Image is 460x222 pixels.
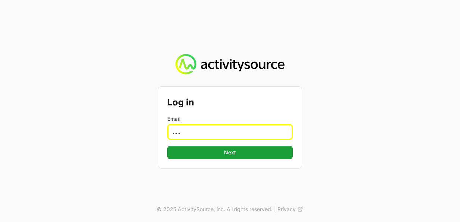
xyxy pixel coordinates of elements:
[167,115,293,123] label: Email
[172,148,288,157] span: Next
[274,206,276,213] span: |
[167,146,293,159] button: Next
[157,206,273,213] p: © 2025 ActivitySource, inc. All rights reserved.
[277,206,303,213] a: Privacy
[175,54,284,75] img: Activity Source
[167,96,293,109] h2: Log in
[167,124,293,140] input: Scanning by Zero Phishing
